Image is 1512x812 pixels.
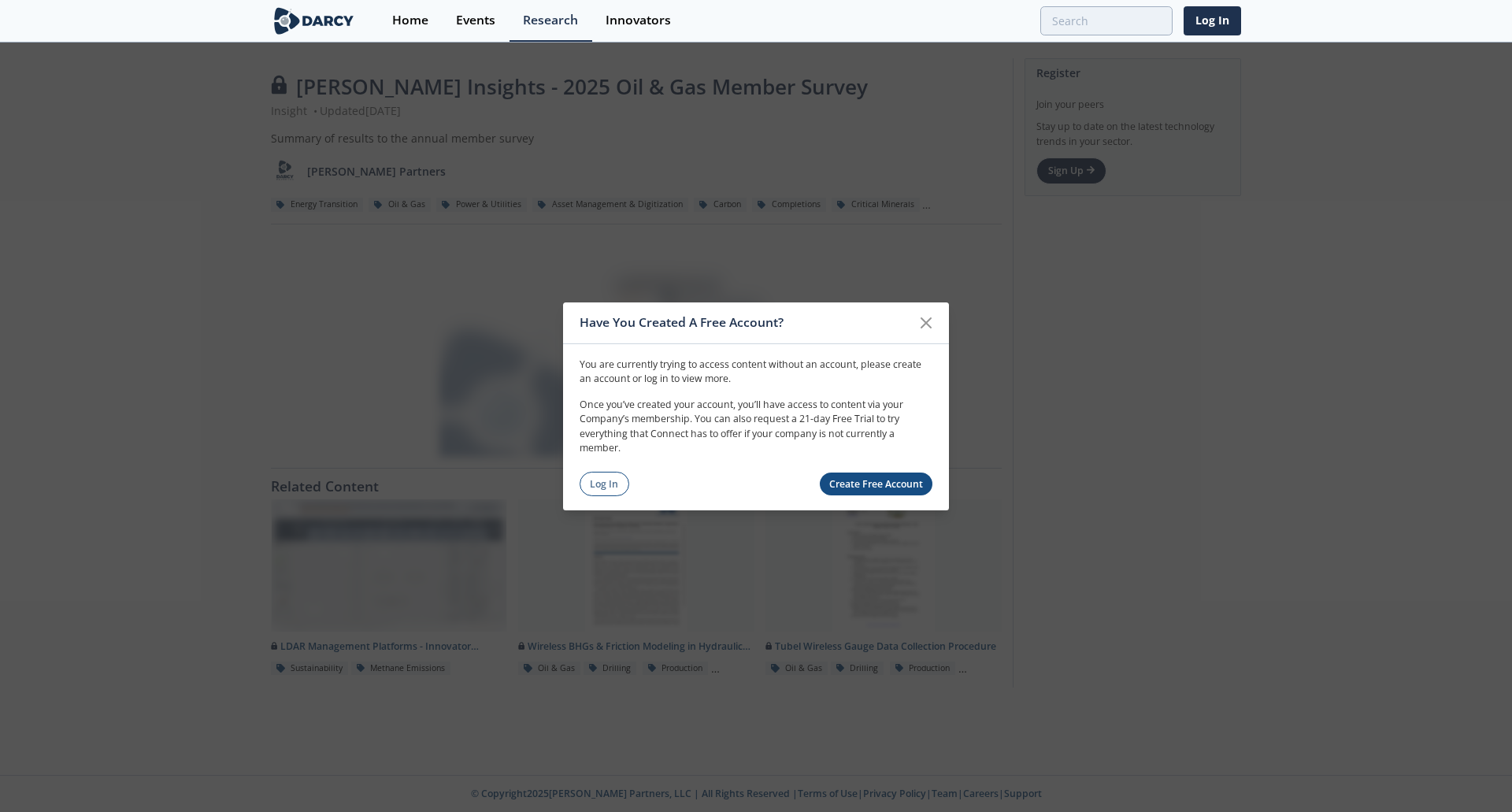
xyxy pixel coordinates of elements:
[456,14,495,27] div: Events
[580,308,911,338] div: Have You Created A Free Account?
[1040,6,1173,35] input: Advanced Search
[1184,6,1241,35] a: Log In
[580,358,932,387] p: You are currently trying to access content without an account, please create an account or log in...
[820,473,933,495] a: Create Free Account
[523,14,578,27] div: Research
[580,398,932,456] p: Once you’ve created your account, you’ll have access to content via your Company’s membership. Yo...
[606,14,671,27] div: Innovators
[392,14,428,27] div: Home
[580,472,629,496] a: Log In
[271,7,357,35] img: logo-wide.svg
